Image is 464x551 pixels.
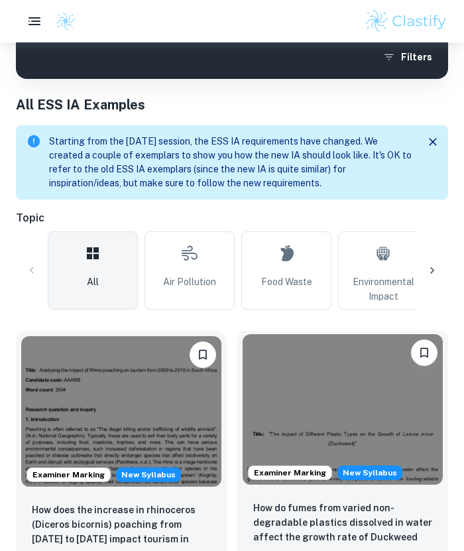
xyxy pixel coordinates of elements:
img: Clastify logo [56,11,76,31]
h1: All ESS IA Examples [16,95,448,115]
img: ESS IA example thumbnail: How does the increase in rhinoceros (Dic [21,336,221,487]
div: Starting from the May 2026 session, the ESS IA requirements have changed. We created this exempla... [116,467,181,482]
div: Starting from the May 2026 session, the ESS IA requirements have changed. We created this exempla... [337,465,402,480]
button: Please log in to bookmark exemplars [190,341,216,368]
h6: Topic [16,210,448,226]
span: Food Waste [261,275,312,289]
button: Close [423,132,443,152]
span: Examiner Marking [27,469,110,481]
span: New Syllabus [116,467,181,482]
button: Please log in to bookmark exemplars [411,339,437,366]
img: Clastify logo [364,8,448,34]
span: New Syllabus [337,465,402,480]
a: Clastify logo [48,11,76,31]
img: ESS IA example thumbnail: How do fumes from varied non-degradable [243,334,443,485]
p: Starting from the [DATE] session, the ESS IA requirements have changed. We created a couple of ex... [49,135,412,190]
p: How does the increase in rhinoceros (Diceros bicornis) poaching from 2011 to 2021 impact tourism ... [32,503,211,548]
span: All [87,275,99,289]
span: Environmental Impact [344,275,422,304]
span: Air Pollution [163,275,216,289]
p: How do fumes from varied non-degradable plastics dissolved in water affect the growth rate of Duc... [253,501,432,546]
button: Filters [380,45,437,69]
span: Examiner Marking [249,467,331,479]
